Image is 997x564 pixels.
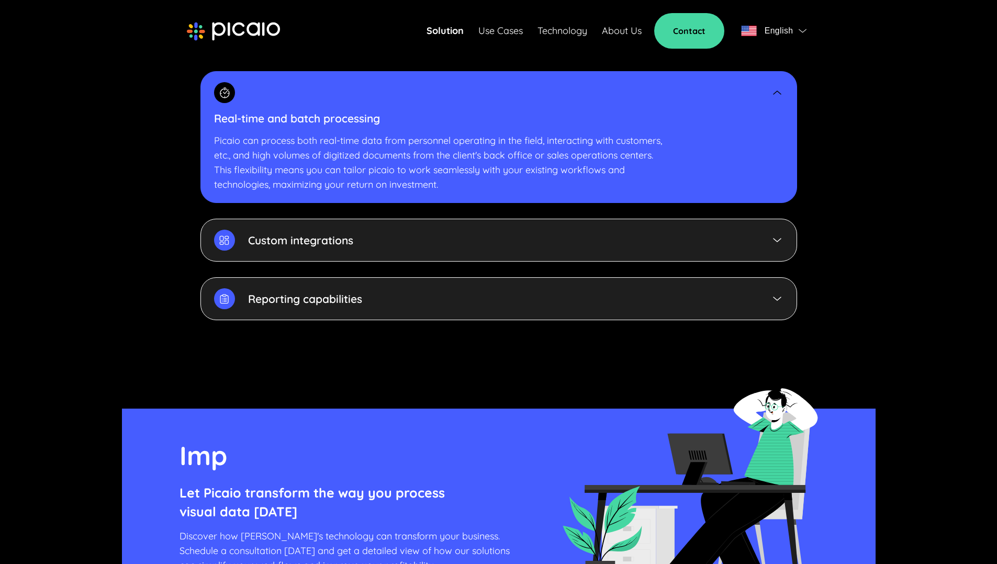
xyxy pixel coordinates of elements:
span: English [765,24,793,38]
p: Picaio can process both real-time data from personnel operating in the field, interacting with cu... [214,133,783,192]
img: func-card-arrow [771,86,783,99]
span: Imp [180,439,227,472]
a: Contact [654,13,724,49]
img: func-card-img [214,288,235,309]
p: Custom integrations [248,233,353,247]
img: flag [741,26,757,36]
img: func-card-arrow [771,292,783,305]
button: flagEnglishflag [737,20,811,41]
img: func-card-img [214,230,235,251]
img: func-card-icon [214,82,235,103]
p: Real-time and batch processing [214,111,783,126]
p: Reporting capabilities [248,291,362,306]
img: flag [799,29,806,33]
img: picaio-logo [187,22,280,41]
p: Let Picaio transform the way you process visual data [DATE] [180,483,510,521]
a: About Us [602,24,642,38]
a: Solution [427,24,464,38]
a: Technology [537,24,587,38]
img: func-card-arrow [771,234,783,246]
a: Use Cases [478,24,523,38]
